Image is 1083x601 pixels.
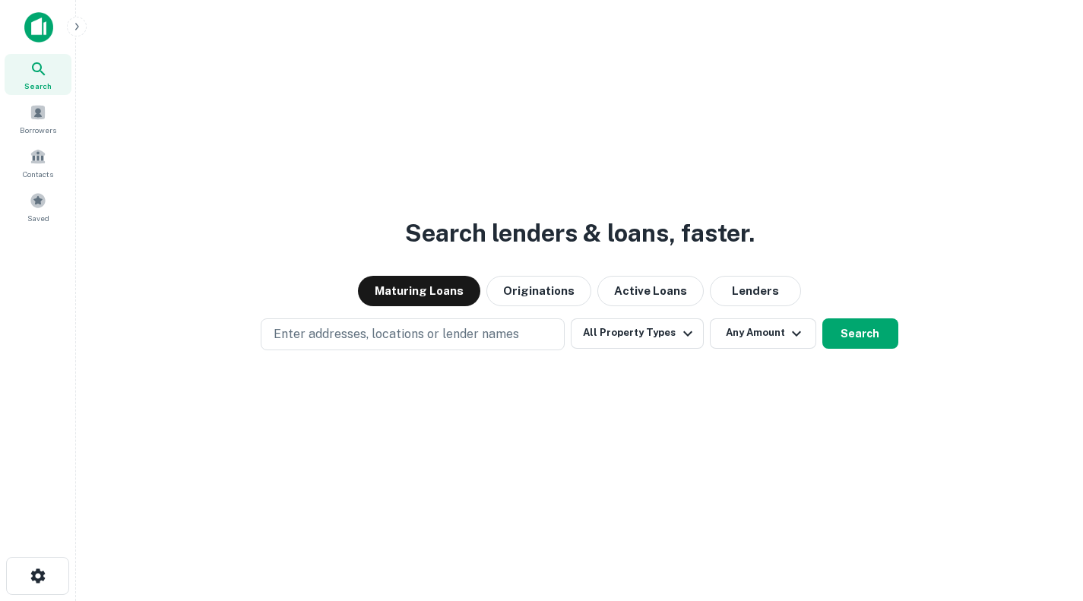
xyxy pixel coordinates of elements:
a: Contacts [5,142,71,183]
span: Borrowers [20,124,56,136]
button: Lenders [710,276,801,306]
p: Enter addresses, locations or lender names [274,325,519,343]
button: Active Loans [597,276,704,306]
span: Saved [27,212,49,224]
button: Enter addresses, locations or lender names [261,318,565,350]
button: Any Amount [710,318,816,349]
button: Search [822,318,898,349]
a: Saved [5,186,71,227]
iframe: Chat Widget [1007,479,1083,552]
a: Borrowers [5,98,71,139]
h3: Search lenders & loans, faster. [405,215,755,251]
a: Search [5,54,71,95]
img: capitalize-icon.png [24,12,53,43]
button: Maturing Loans [358,276,480,306]
button: Originations [486,276,591,306]
span: Search [24,80,52,92]
span: Contacts [23,168,53,180]
button: All Property Types [571,318,703,349]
